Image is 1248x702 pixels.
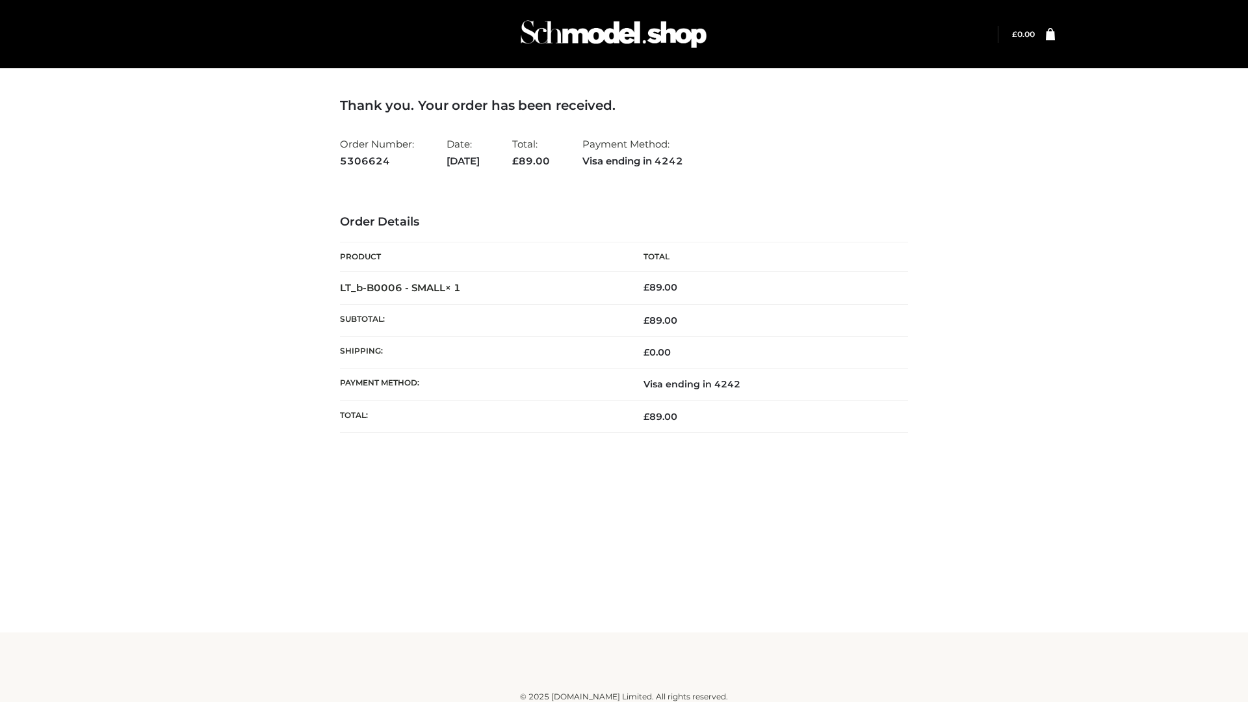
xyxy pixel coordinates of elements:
[340,304,624,336] th: Subtotal:
[1012,29,1017,39] span: £
[624,242,908,272] th: Total
[643,346,671,358] bdi: 0.00
[1012,29,1035,39] a: £0.00
[340,281,461,294] strong: LT_b-B0006 - SMALL
[582,133,683,172] li: Payment Method:
[340,369,624,400] th: Payment method:
[643,281,649,293] span: £
[445,281,461,294] strong: × 1
[643,346,649,358] span: £
[624,369,908,400] td: Visa ending in 4242
[340,97,908,113] h3: Thank you. Your order has been received.
[643,315,649,326] span: £
[516,8,711,60] img: Schmodel Admin 964
[447,133,480,172] li: Date:
[340,153,414,170] strong: 5306624
[512,155,519,167] span: £
[582,153,683,170] strong: Visa ending in 4242
[447,153,480,170] strong: [DATE]
[643,411,677,422] span: 89.00
[512,133,550,172] li: Total:
[340,400,624,432] th: Total:
[643,315,677,326] span: 89.00
[340,215,908,229] h3: Order Details
[1012,29,1035,39] bdi: 0.00
[340,242,624,272] th: Product
[643,281,677,293] bdi: 89.00
[512,155,550,167] span: 89.00
[643,411,649,422] span: £
[340,133,414,172] li: Order Number:
[340,337,624,369] th: Shipping:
